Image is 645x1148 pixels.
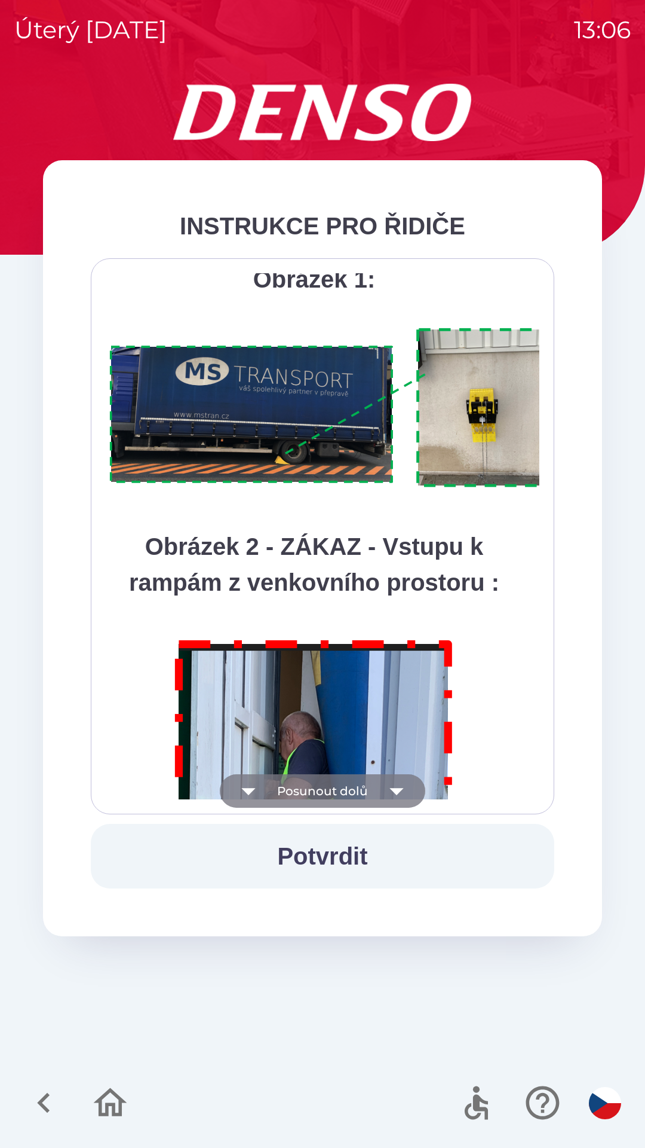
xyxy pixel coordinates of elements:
[91,824,554,889] button: Potvrdit
[91,208,554,244] div: INSTRUKCE PRO ŘIDIČE
[129,533,499,596] strong: Obrázek 2 - ZÁKAZ - Vstupu k rampám z venkovního prostoru :
[589,1087,621,1119] img: cs flag
[253,266,376,292] strong: Obrázek 1:
[161,624,467,1064] img: M8MNayrTL6gAAAABJRU5ErkJggg==
[14,12,167,48] p: úterý [DATE]
[106,321,569,495] img: A1ym8hFSA0ukAAAAAElFTkSuQmCC
[220,774,425,808] button: Posunout dolů
[43,84,602,141] img: Logo
[574,12,631,48] p: 13:06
